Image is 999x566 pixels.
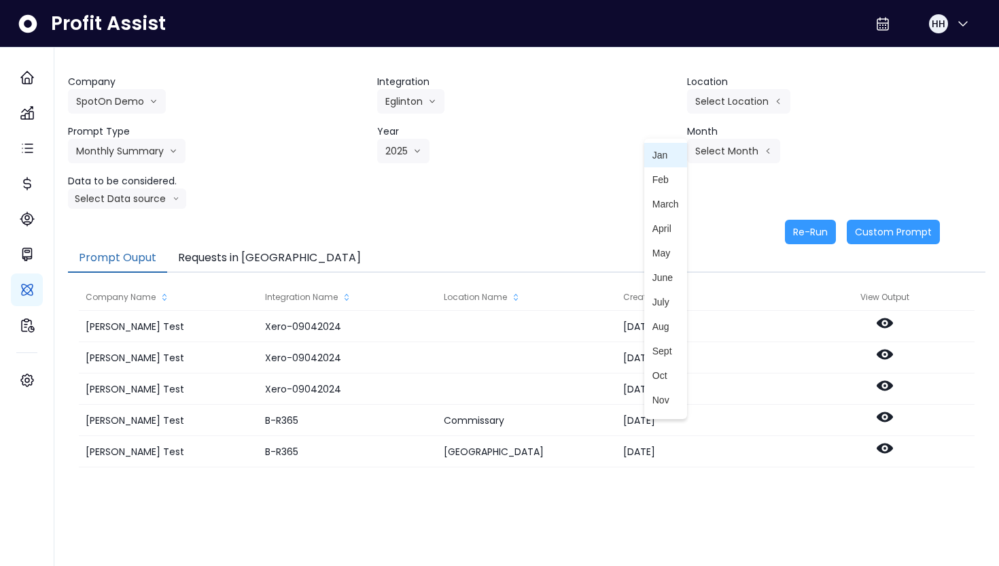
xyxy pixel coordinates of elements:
[169,144,177,158] svg: arrow down line
[68,188,186,209] button: Select Data sourcearrow down line
[258,311,437,342] div: Xero-09042024
[652,295,679,309] span: July
[652,369,679,382] span: Oct
[79,405,258,436] div: [PERSON_NAME] Test
[616,342,795,373] div: [DATE]
[68,139,186,163] button: Monthly Summaryarrow down line
[652,271,679,284] span: June
[785,220,836,244] button: Re-Run
[68,244,167,273] button: Prompt Ouput
[79,284,258,311] div: Company Name
[68,174,366,188] header: Data to be considered.
[258,436,437,467] div: B-R365
[652,197,679,211] span: March
[437,405,616,436] div: Commissary
[652,222,679,235] span: April
[652,344,679,358] span: Sept
[79,311,258,342] div: [PERSON_NAME] Test
[79,436,258,467] div: [PERSON_NAME] Test
[616,284,795,311] div: Created On
[616,373,795,405] div: [DATE]
[377,139,430,163] button: 2025arrow down line
[932,17,945,31] span: HH
[258,405,437,436] div: B-R365
[687,89,790,114] button: Select Locationarrow left line
[377,89,444,114] button: Eglintonarrow down line
[795,284,975,311] div: View Output
[79,373,258,405] div: [PERSON_NAME] Test
[616,436,795,467] div: [DATE]
[413,144,421,158] svg: arrow down line
[258,284,437,311] div: Integration Name
[652,320,679,333] span: Aug
[616,405,795,436] div: [DATE]
[774,95,782,108] svg: arrow left line
[377,75,676,89] header: Integration
[687,75,985,89] header: Location
[68,75,366,89] header: Company
[652,173,679,186] span: Feb
[79,342,258,373] div: [PERSON_NAME] Test
[173,192,179,205] svg: arrow down line
[687,139,780,163] button: Select Montharrow left line
[616,311,795,342] div: [DATE]
[652,393,679,407] span: Nov
[437,284,616,311] div: Location Name
[150,95,158,108] svg: arrow down line
[644,139,687,419] ul: Select Montharrow left line
[428,95,436,108] svg: arrow down line
[68,89,166,114] button: SpotOn Demoarrow down line
[687,124,985,139] header: Month
[51,12,166,36] span: Profit Assist
[377,124,676,139] header: Year
[68,124,366,139] header: Prompt Type
[167,244,372,273] button: Requests in [GEOGRAPHIC_DATA]
[764,144,772,158] svg: arrow left line
[652,246,679,260] span: May
[437,436,616,467] div: [GEOGRAPHIC_DATA]
[652,148,679,162] span: Jan
[847,220,940,244] button: Custom Prompt
[258,373,437,405] div: Xero-09042024
[258,342,437,373] div: Xero-09042024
